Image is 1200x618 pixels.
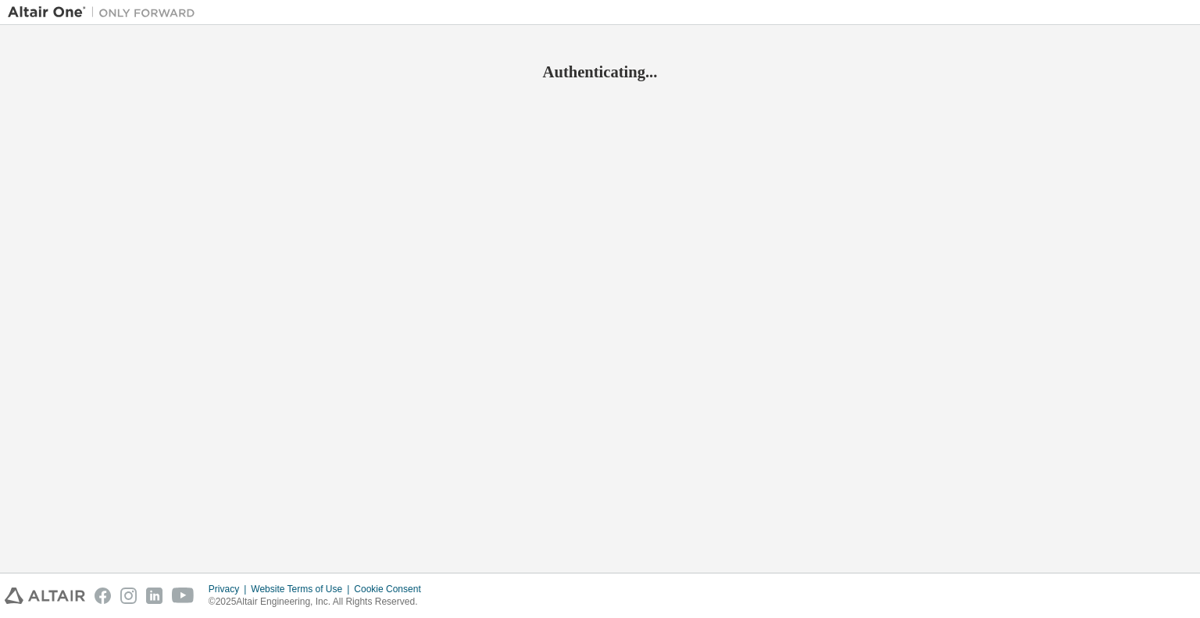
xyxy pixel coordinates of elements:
[209,583,251,595] div: Privacy
[172,588,195,604] img: youtube.svg
[251,583,354,595] div: Website Terms of Use
[8,5,203,20] img: Altair One
[95,588,111,604] img: facebook.svg
[120,588,137,604] img: instagram.svg
[354,583,430,595] div: Cookie Consent
[209,595,430,609] p: © 2025 Altair Engineering, Inc. All Rights Reserved.
[146,588,162,604] img: linkedin.svg
[5,588,85,604] img: altair_logo.svg
[8,62,1192,82] h2: Authenticating...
